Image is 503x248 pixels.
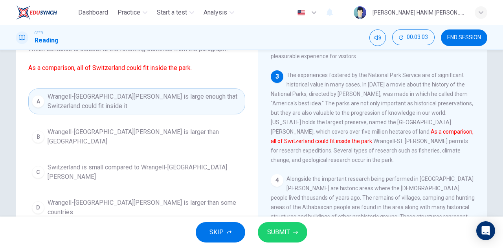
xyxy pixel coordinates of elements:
[48,163,242,182] span: Switzerland is small compared to Wrangell-[GEOGRAPHIC_DATA][PERSON_NAME]
[35,36,59,45] h1: Reading
[157,8,187,17] span: Start a test
[114,6,151,20] button: Practice
[154,6,197,20] button: Start a test
[28,64,192,72] font: As a comparison, all of Switzerland could fit inside the park.
[373,8,465,17] div: [PERSON_NAME] HANIM [PERSON_NAME]
[204,8,227,17] span: Analysis
[16,5,75,20] a: EduSynch logo
[28,88,245,114] button: AWrangell-[GEOGRAPHIC_DATA][PERSON_NAME] is large enough that Switzerland could fit inside it
[196,222,245,242] button: SKIP
[75,6,111,20] button: Dashboard
[392,29,435,46] div: Hide
[476,221,495,240] div: Open Intercom Messenger
[48,127,242,146] span: Wrangell-[GEOGRAPHIC_DATA][PERSON_NAME] is larger than [GEOGRAPHIC_DATA]
[267,227,290,238] span: SUBMIT
[28,195,245,220] button: DWrangell-[GEOGRAPHIC_DATA][PERSON_NAME] is larger than some countries
[447,35,481,41] span: END SESSION
[271,174,283,187] div: 4
[32,166,44,178] div: C
[48,198,242,217] span: Wrangell-[GEOGRAPHIC_DATA][PERSON_NAME] is larger than some countries
[16,5,57,20] img: EduSynch logo
[48,92,242,111] span: Wrangell-[GEOGRAPHIC_DATA][PERSON_NAME] is large enough that Switzerland could fit inside it
[200,6,237,20] button: Analysis
[354,6,366,19] img: Profile picture
[117,8,140,17] span: Practice
[407,34,428,40] span: 00:03:03
[392,29,435,45] button: 00:03:03
[296,10,306,16] img: en
[35,30,43,36] span: CEFR
[369,29,386,46] div: Mute
[209,227,224,238] span: SKIP
[271,72,474,163] span: The experiences fostered by the National Park Service are of significant historical value in many...
[78,8,108,17] span: Dashboard
[28,159,245,185] button: CSwitzerland is small compared to Wrangell-[GEOGRAPHIC_DATA][PERSON_NAME]
[32,201,44,214] div: D
[271,70,283,83] div: 3
[258,222,307,242] button: SUBMIT
[28,44,245,73] span: Which sentence is closest to the following sentence from the paragraph?
[28,124,245,150] button: BWrangell-[GEOGRAPHIC_DATA][PERSON_NAME] is larger than [GEOGRAPHIC_DATA]
[271,176,475,239] span: Alongside the important research being performed in [GEOGRAPHIC_DATA][PERSON_NAME] are historic a...
[441,29,487,46] button: END SESSION
[32,130,44,143] div: B
[32,95,44,108] div: A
